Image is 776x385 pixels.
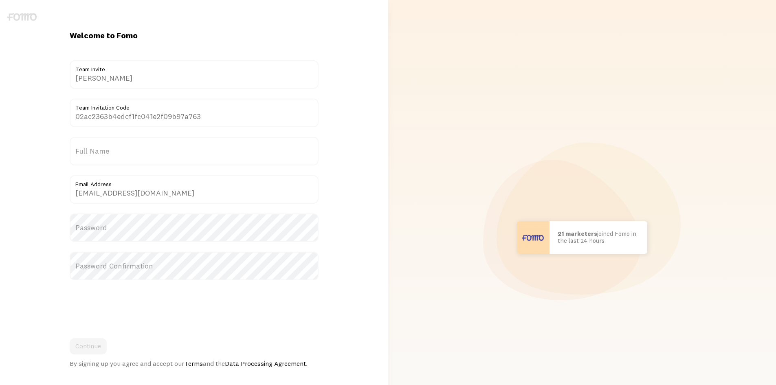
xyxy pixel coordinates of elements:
[70,30,319,41] h1: Welcome to Fomo
[517,221,550,254] img: User avatar
[70,359,319,367] div: By signing up you agree and accept our and the .
[7,13,37,21] img: fomo-logo-gray-b99e0e8ada9f9040e2984d0d95b3b12da0074ffd48d1e5cb62ac37fc77b0b268.svg
[70,252,319,280] label: Password Confirmation
[70,60,319,74] label: Team Invite
[70,175,319,189] label: Email Address
[70,137,319,165] label: Full Name
[225,359,306,367] a: Data Processing Agreement
[70,213,319,242] label: Password
[70,290,193,322] iframe: reCAPTCHA
[558,231,639,244] p: joined Fomo in the last 24 hours
[70,99,319,112] label: Team Invitation Code
[558,230,597,238] b: 21 marketers
[184,359,203,367] a: Terms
